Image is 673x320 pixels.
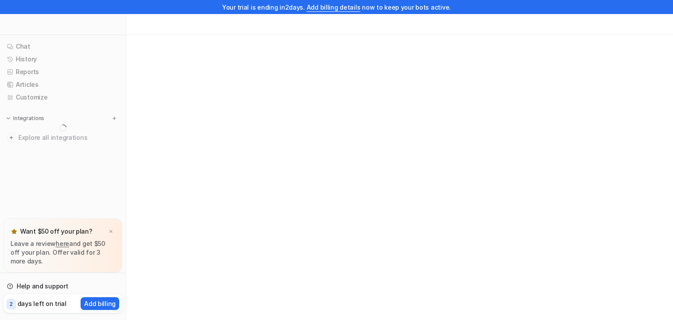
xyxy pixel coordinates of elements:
p: Integrations [13,115,44,122]
img: x [108,229,113,235]
a: History [4,53,122,65]
img: star [11,228,18,235]
a: Articles [4,78,122,91]
span: Explore all integrations [18,131,119,145]
button: Integrations [4,114,47,123]
img: explore all integrations [7,133,16,142]
p: Want $50 off your plan? [20,227,92,236]
a: Explore all integrations [4,132,122,144]
p: 2 [10,300,13,308]
a: Reports [4,66,122,78]
img: menu_add.svg [111,115,117,121]
a: here [56,240,69,247]
a: Add billing details [307,4,361,11]
p: days left on trial [18,299,67,308]
a: Help and support [4,280,122,292]
img: expand menu [5,115,11,121]
a: Chat [4,40,122,53]
button: Add billing [81,297,119,310]
p: Leave a review and get $50 off your plan. Offer valid for 3 more days. [11,239,115,266]
p: Add billing [84,299,116,308]
a: Customize [4,91,122,103]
